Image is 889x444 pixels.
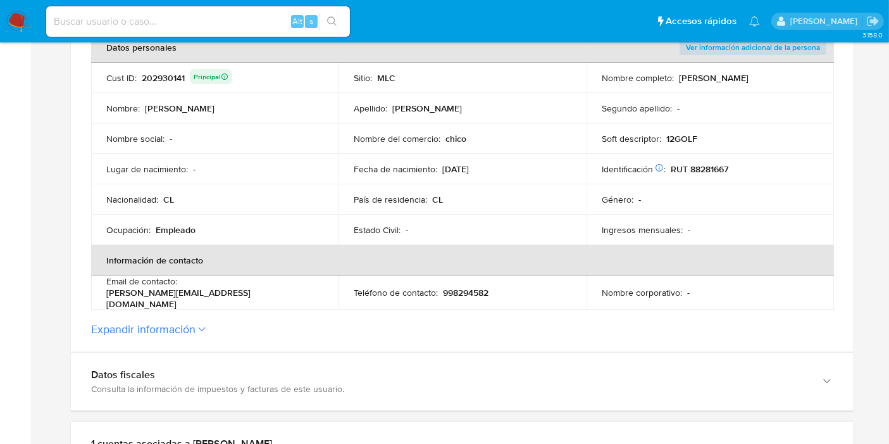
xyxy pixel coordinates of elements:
span: Alt [292,15,302,27]
a: Notificaciones [749,16,760,27]
p: igor.oliveirabrito@mercadolibre.com [790,15,862,27]
span: Accesos rápidos [666,15,737,28]
span: s [309,15,313,27]
input: Buscar usuario o caso... [46,13,350,30]
a: Salir [866,15,880,28]
button: search-icon [319,13,345,30]
span: 3.158.0 [862,30,883,40]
